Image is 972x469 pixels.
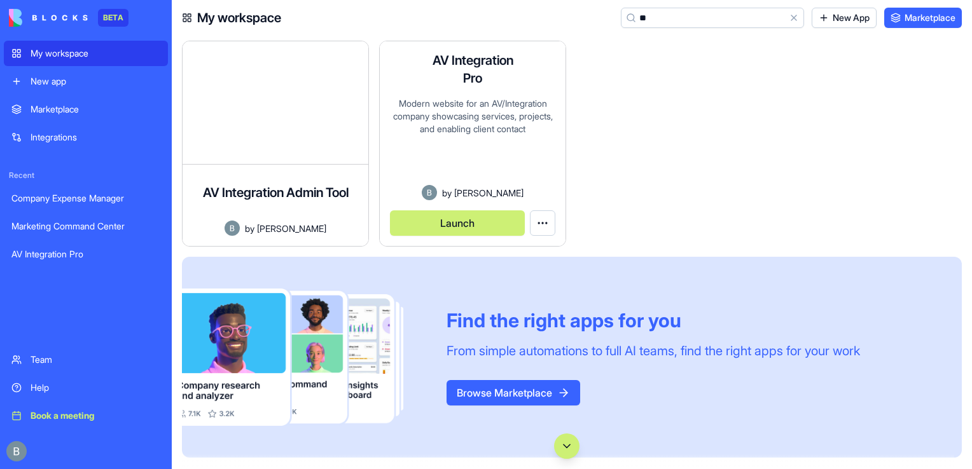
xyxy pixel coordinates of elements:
[6,441,27,461] img: ACg8ocIug40qN1SCXJiinWdltW7QsPxROn8ZAVDlgOtPD8eQfXIZmw=s96-c
[447,380,580,405] button: Browse Marketplace
[31,75,160,88] div: New app
[245,222,254,235] span: by
[31,47,160,60] div: My workspace
[225,221,240,236] img: Avatar
[4,375,168,400] a: Help
[9,9,128,27] a: BETA
[379,41,566,247] a: AV Integration ProModern website for an AV/Integration company showcasing services, projects, and...
[422,51,524,87] h4: AV Integration Pro
[11,192,160,205] div: Company Expense Manager
[203,184,349,201] h4: AV Integration Admin Tool
[884,8,962,28] a: Marketplace
[9,9,88,27] img: logo
[4,347,168,372] a: Team
[31,353,160,366] div: Team
[447,309,860,332] div: Find the right apps for you
[4,97,168,122] a: Marketplace
[4,214,168,239] a: Marketing Command Center
[447,342,860,360] div: From simple automations to full AI teams, find the right apps for your work
[11,248,160,261] div: AV Integration Pro
[390,97,555,185] div: Modern website for an AV/Integration company showcasing services, projects, and enabling client c...
[4,186,168,211] a: Company Expense Manager
[257,222,326,235] span: [PERSON_NAME]
[390,210,525,236] button: Launch
[4,403,168,428] a: Book a meeting
[812,8,877,28] a: New App
[4,241,168,267] a: AV Integration Pro
[4,170,168,180] span: Recent
[422,185,437,200] img: Avatar
[31,103,160,116] div: Marketplace
[11,220,160,233] div: Marketing Command Center
[4,125,168,150] a: Integrations
[197,9,281,27] h4: My workspace
[182,41,369,247] a: AV Integration Admin ToolAvatarby[PERSON_NAME]
[4,41,168,66] a: My workspace
[442,186,452,200] span: by
[454,186,524,200] span: [PERSON_NAME]
[31,381,160,394] div: Help
[31,131,160,144] div: Integrations
[4,69,168,94] a: New app
[554,433,580,459] button: Scroll to bottom
[98,9,128,27] div: BETA
[31,409,160,422] div: Book a meeting
[447,386,580,399] a: Browse Marketplace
